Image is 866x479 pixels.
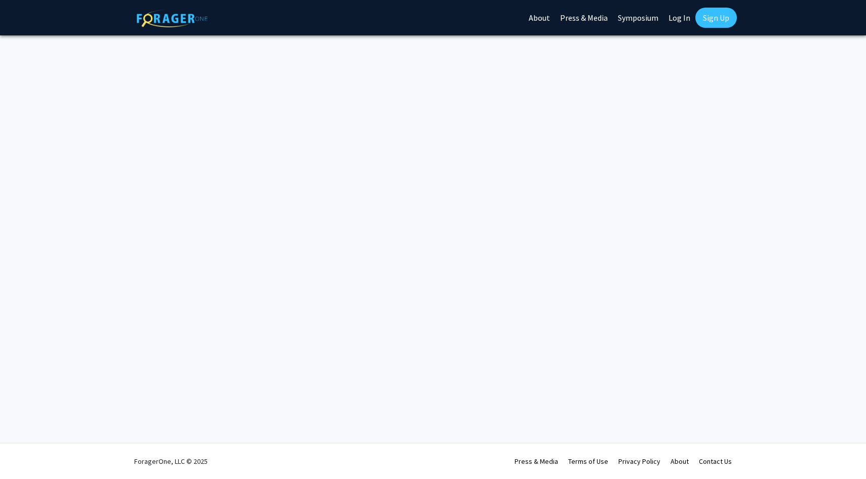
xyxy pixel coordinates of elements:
img: ForagerOne Logo [137,10,208,27]
a: Privacy Policy [618,457,660,466]
div: ForagerOne, LLC © 2025 [134,444,208,479]
a: Press & Media [515,457,558,466]
a: Contact Us [699,457,732,466]
a: Terms of Use [568,457,608,466]
a: About [671,457,689,466]
a: Sign Up [695,8,737,28]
